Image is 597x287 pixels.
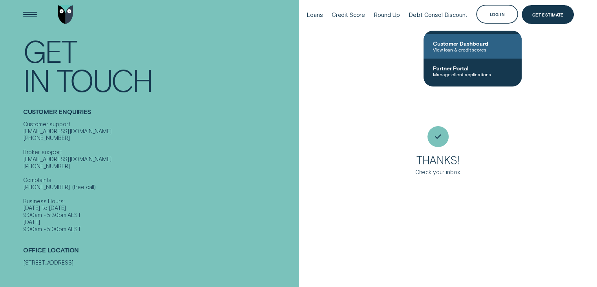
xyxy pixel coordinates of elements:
div: Get [23,36,77,65]
div: Round Up [374,11,400,18]
span: Customer Dashboard [433,40,512,47]
span: View loan & credit scores [433,47,512,52]
span: Partner Portal [433,65,512,72]
div: Loans [307,11,323,18]
h1: Get In Touch [23,36,295,94]
h2: Office Location [23,247,295,259]
a: Customer DashboardView loan & credit scores [424,34,522,59]
a: Get Estimate [522,5,574,24]
span: Manage client applications [433,72,512,77]
div: Check your inbox. [415,169,461,176]
img: Wisr [58,5,73,24]
div: Touch [57,65,152,94]
a: Partner PortalManage client applications [424,59,522,83]
div: In [23,65,49,94]
div: Debt Consol Discount [409,11,467,18]
div: Credit Score [332,11,365,18]
div: Customer support [EMAIL_ADDRESS][DOMAIN_NAME] [PHONE_NUMBER] Broker support [EMAIL_ADDRESS][DOMAI... [23,121,295,233]
h2: Customer Enquiries [23,108,295,121]
button: Open Menu [20,5,39,24]
div: [STREET_ADDRESS] [23,259,295,266]
h3: Thanks! [416,155,459,169]
button: Log in [476,5,518,24]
